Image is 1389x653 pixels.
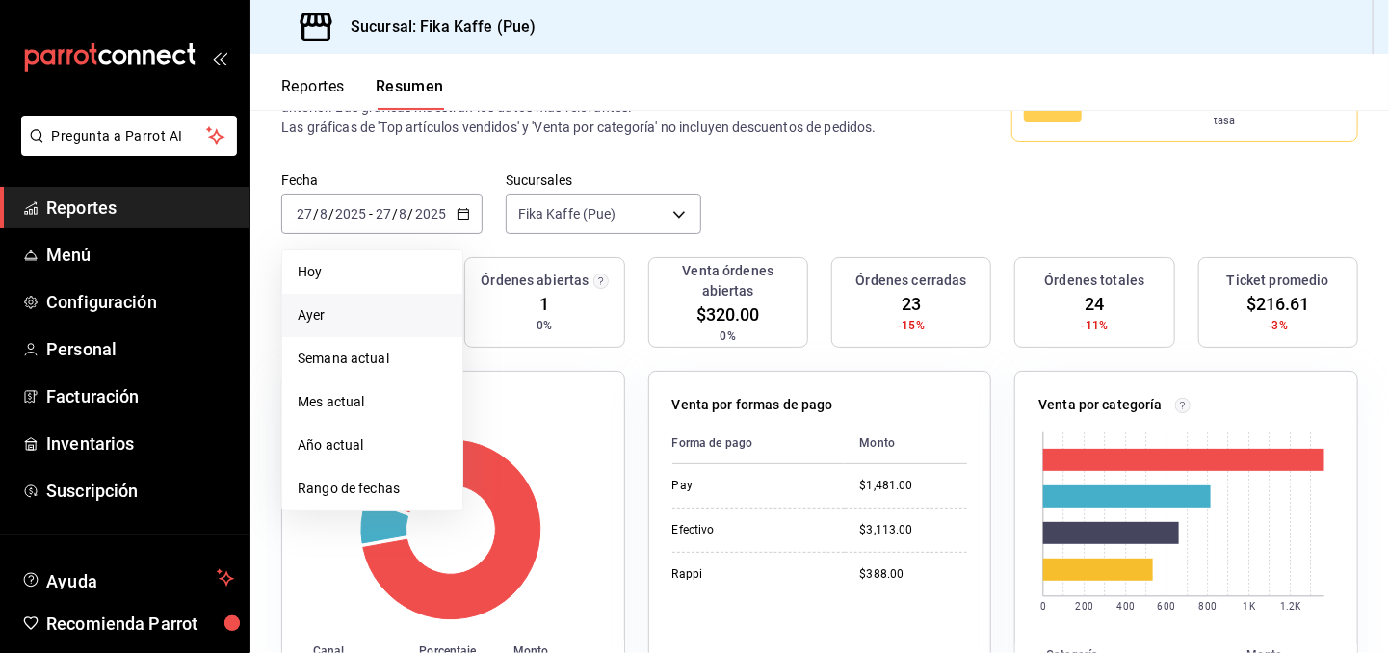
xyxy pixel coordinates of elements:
[46,611,234,637] span: Recomienda Parrot
[52,126,207,146] span: Pregunta a Parrot AI
[1269,317,1288,334] span: -3%
[46,383,234,409] span: Facturación
[1040,601,1046,612] text: 0
[506,174,701,188] label: Sucursales
[298,435,447,456] span: Año actual
[46,431,234,457] span: Inventarios
[672,566,829,583] div: Rappi
[46,195,234,221] span: Reportes
[399,206,408,222] input: --
[281,77,345,110] button: Reportes
[1117,601,1135,612] text: 400
[46,566,209,589] span: Ayuda
[1085,291,1104,317] span: 24
[518,204,616,223] span: Fika Kaffe (Pue)
[328,206,334,222] span: /
[335,15,536,39] h3: Sucursal: Fika Kaffe (Pue)
[298,479,447,499] span: Rango de fechas
[281,174,483,188] label: Fecha
[281,77,444,110] div: navigation tabs
[860,478,968,494] div: $1,481.00
[21,116,237,156] button: Pregunta a Parrot AI
[13,140,237,160] a: Pregunta a Parrot AI
[672,478,829,494] div: Pay
[212,50,227,65] button: open_drawer_menu
[1199,601,1217,612] text: 800
[845,423,968,464] th: Monto
[46,336,234,362] span: Personal
[721,327,736,345] span: 0%
[1076,601,1093,612] text: 200
[313,206,319,222] span: /
[392,206,398,222] span: /
[298,349,447,369] span: Semana actual
[696,301,760,327] span: $320.00
[898,317,925,334] span: -15%
[1244,601,1256,612] text: 1K
[1246,291,1310,317] span: $216.61
[1045,271,1145,291] h3: Órdenes totales
[672,423,845,464] th: Forma de pago
[481,271,589,291] h3: Órdenes abiertas
[672,522,829,538] div: Efectivo
[539,291,549,317] span: 1
[408,206,414,222] span: /
[369,206,373,222] span: -
[860,522,968,538] div: $3,113.00
[1158,601,1175,612] text: 600
[657,261,799,301] h3: Venta órdenes abiertas
[414,206,447,222] input: ----
[902,291,921,317] span: 23
[298,305,447,326] span: Ayer
[296,206,313,222] input: --
[672,395,833,415] p: Venta por formas de pago
[856,271,967,291] h3: Órdenes cerradas
[334,206,367,222] input: ----
[376,77,444,110] button: Resumen
[1105,97,1347,129] p: Aumenta tus transacciones y gana una mejor tasa
[46,242,234,268] span: Menú
[46,289,234,315] span: Configuración
[298,392,447,412] span: Mes actual
[1281,601,1302,612] text: 1.2K
[860,566,968,583] div: $388.00
[1227,271,1329,291] h3: Ticket promedio
[298,262,447,282] span: Hoy
[375,206,392,222] input: --
[1038,395,1163,415] p: Venta por categoría
[319,206,328,222] input: --
[1082,317,1109,334] span: -11%
[537,317,552,334] span: 0%
[46,478,234,504] span: Suscripción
